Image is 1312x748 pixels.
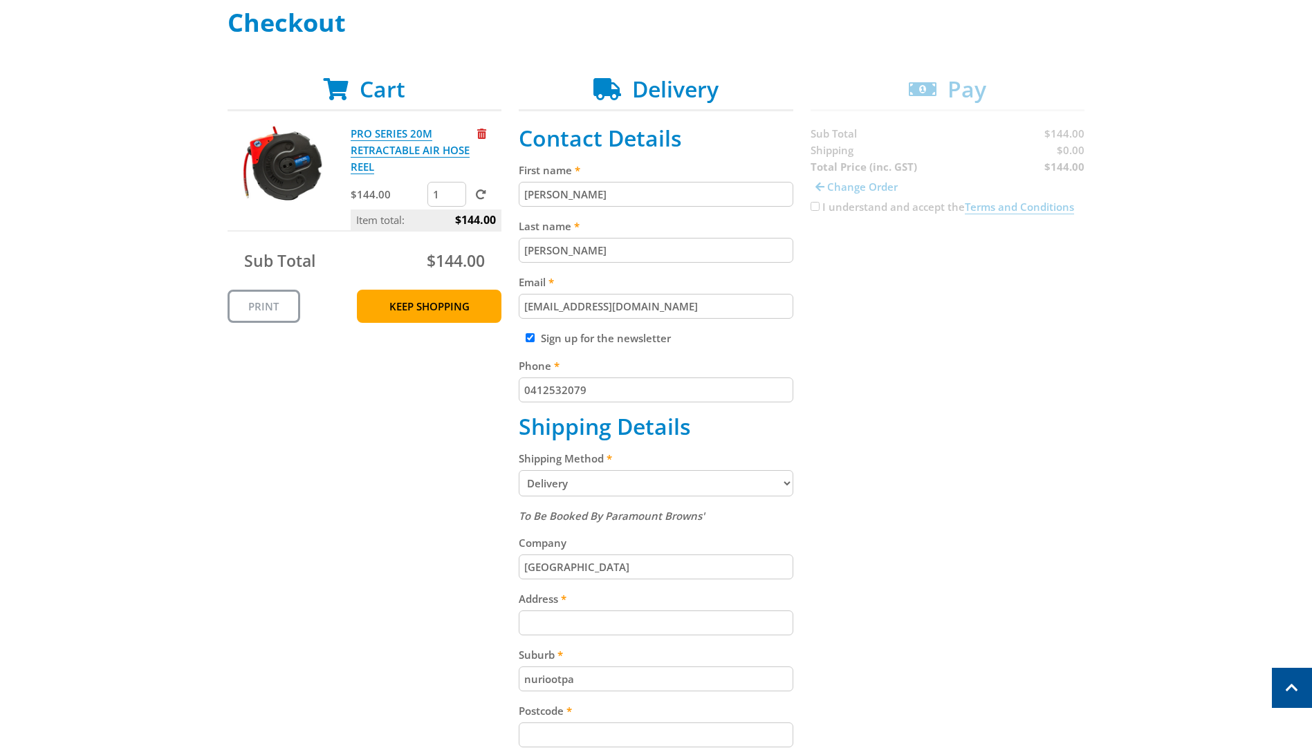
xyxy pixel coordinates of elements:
[519,182,793,207] input: Please enter your first name.
[519,722,793,747] input: Please enter your postcode.
[519,666,793,691] input: Please enter your suburb.
[519,377,793,402] input: Please enter your telephone number.
[519,274,793,290] label: Email
[351,127,470,174] a: PRO SERIES 20M RETRACTABLE AIR HOSE REEL
[519,294,793,319] input: Please enter your email address.
[632,74,719,104] span: Delivery
[519,218,793,234] label: Last name
[519,534,793,551] label: Company
[519,238,793,263] input: Please enter your last name.
[519,702,793,719] label: Postcode
[519,509,705,523] em: To Be Booked By Paramount Browns'
[241,125,324,208] img: PRO SERIES 20M RETRACTABLE AIR HOSE REEL
[519,470,793,496] select: Please select a shipping method.
[455,209,496,230] span: $144.00
[360,74,405,104] span: Cart
[519,162,793,178] label: First name
[519,357,793,374] label: Phone
[519,125,793,151] h2: Contact Details
[519,590,793,607] label: Address
[519,413,793,440] h2: Shipping Details
[244,250,315,272] span: Sub Total
[357,290,501,323] a: Keep Shopping
[351,186,425,203] p: $144.00
[351,209,501,230] p: Item total:
[519,646,793,663] label: Suburb
[541,331,671,345] label: Sign up for the newsletter
[228,290,300,323] a: Print
[519,610,793,635] input: Please enter your address.
[519,450,793,467] label: Shipping Method
[477,127,486,140] a: Remove from cart
[228,9,1085,37] h1: Checkout
[427,250,485,272] span: $144.00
